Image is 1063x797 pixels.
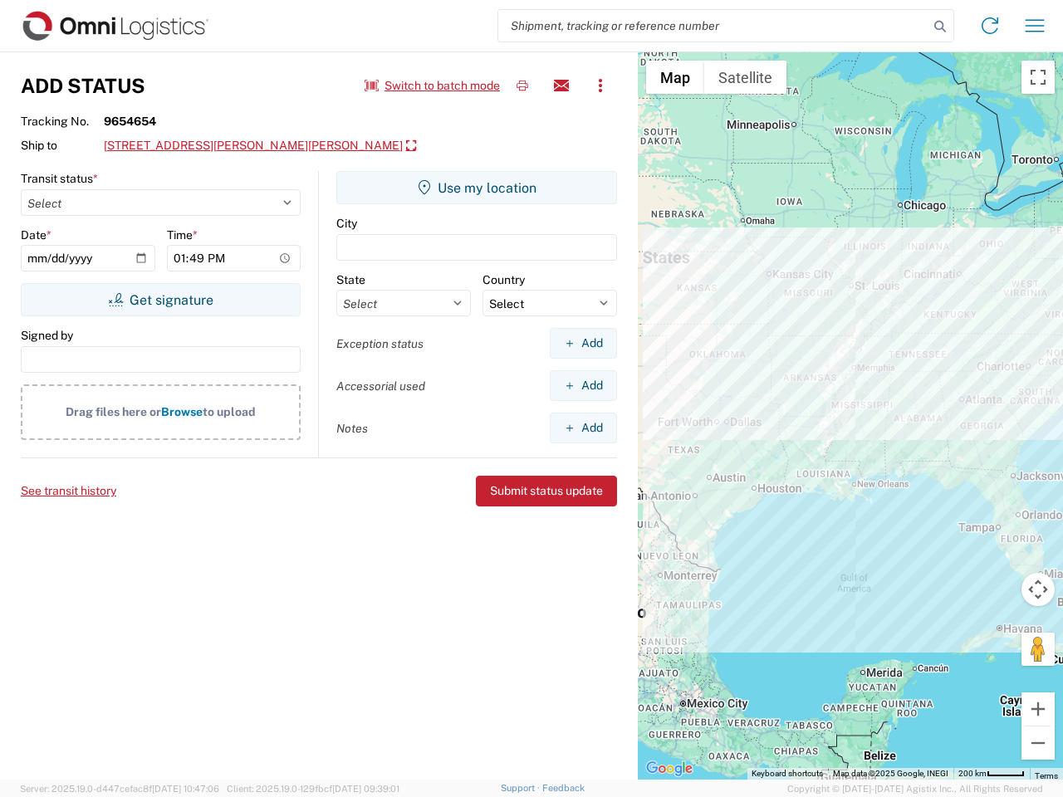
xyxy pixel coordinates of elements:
span: Server: 2025.19.0-d447cefac8f [20,784,219,794]
label: Transit status [21,171,98,186]
button: Submit status update [476,476,617,506]
button: Map camera controls [1021,573,1055,606]
button: Get signature [21,283,301,316]
button: Drag Pegman onto the map to open Street View [1021,633,1055,666]
input: Shipment, tracking or reference number [498,10,928,42]
span: Map data ©2025 Google, INEGI [833,769,948,778]
button: Add [550,328,617,359]
span: 200 km [958,769,987,778]
button: Zoom in [1021,692,1055,726]
span: to upload [203,405,256,418]
button: Use my location [336,171,617,204]
label: State [336,272,365,287]
h3: Add Status [21,74,145,98]
span: [DATE] 10:47:06 [152,784,219,794]
a: [STREET_ADDRESS][PERSON_NAME][PERSON_NAME] [104,132,416,160]
button: See transit history [21,477,116,505]
span: Copyright © [DATE]-[DATE] Agistix Inc., All Rights Reserved [787,781,1043,796]
a: Support [501,783,542,793]
button: Show satellite imagery [704,61,786,94]
img: Google [642,758,697,780]
button: Add [550,370,617,401]
label: Accessorial used [336,379,425,394]
button: Map Scale: 200 km per 42 pixels [953,768,1030,780]
label: City [336,216,357,231]
button: Show street map [646,61,704,94]
button: Keyboard shortcuts [752,768,823,780]
a: Terms [1035,771,1058,780]
button: Switch to batch mode [365,72,500,100]
label: Time [167,227,198,242]
label: Exception status [336,336,424,351]
span: Ship to [21,138,104,153]
strong: 9654654 [104,114,156,129]
button: Zoom out [1021,726,1055,760]
button: Add [550,413,617,443]
button: Toggle fullscreen view [1021,61,1055,94]
span: [DATE] 09:39:01 [332,784,399,794]
span: Client: 2025.19.0-129fbcf [227,784,399,794]
span: Browse [161,405,203,418]
span: Drag files here or [66,405,161,418]
a: Feedback [542,783,585,793]
a: Open this area in Google Maps (opens a new window) [642,758,697,780]
span: Tracking No. [21,114,104,129]
label: Country [483,272,525,287]
label: Date [21,227,51,242]
label: Signed by [21,328,73,343]
label: Notes [336,421,368,436]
